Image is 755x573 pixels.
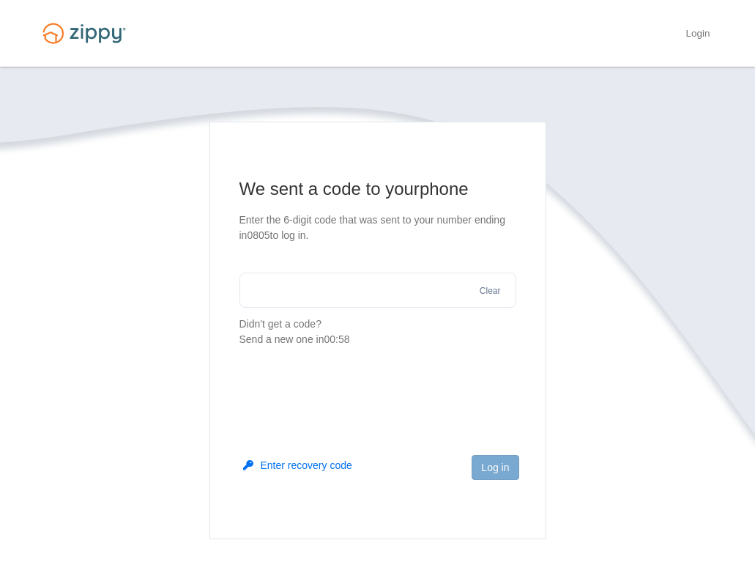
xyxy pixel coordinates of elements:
[475,284,505,298] button: Clear
[239,177,516,201] h1: We sent a code to your phone
[472,455,518,480] button: Log in
[239,332,516,347] div: Send a new one in 00:58
[239,317,516,347] p: Didn't get a code?
[685,28,710,42] a: Login
[34,16,135,51] img: Logo
[243,458,352,473] button: Enter recovery code
[239,212,516,243] p: Enter the 6-digit code that was sent to your number ending in 0805 to log in.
